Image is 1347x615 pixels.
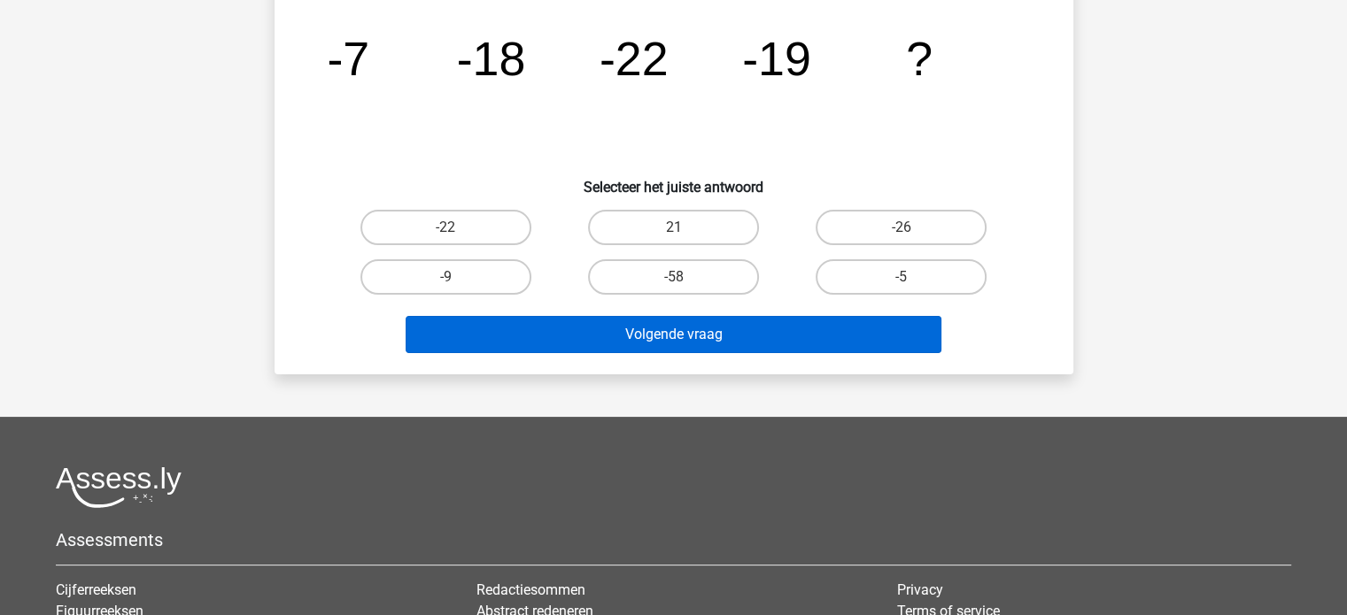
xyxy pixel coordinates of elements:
[406,316,941,353] button: Volgende vraag
[360,259,531,295] label: -9
[327,32,369,85] tspan: -7
[742,32,811,85] tspan: -19
[599,32,668,85] tspan: -22
[816,210,987,245] label: -26
[56,466,182,508] img: Assessly logo
[476,581,585,598] a: Redactiesommen
[360,210,531,245] label: -22
[906,32,933,85] tspan: ?
[588,210,759,245] label: 21
[56,581,136,598] a: Cijferreeksen
[897,581,943,598] a: Privacy
[303,165,1045,196] h6: Selecteer het juiste antwoord
[588,259,759,295] label: -58
[56,529,1291,550] h5: Assessments
[816,259,987,295] label: -5
[456,32,525,85] tspan: -18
